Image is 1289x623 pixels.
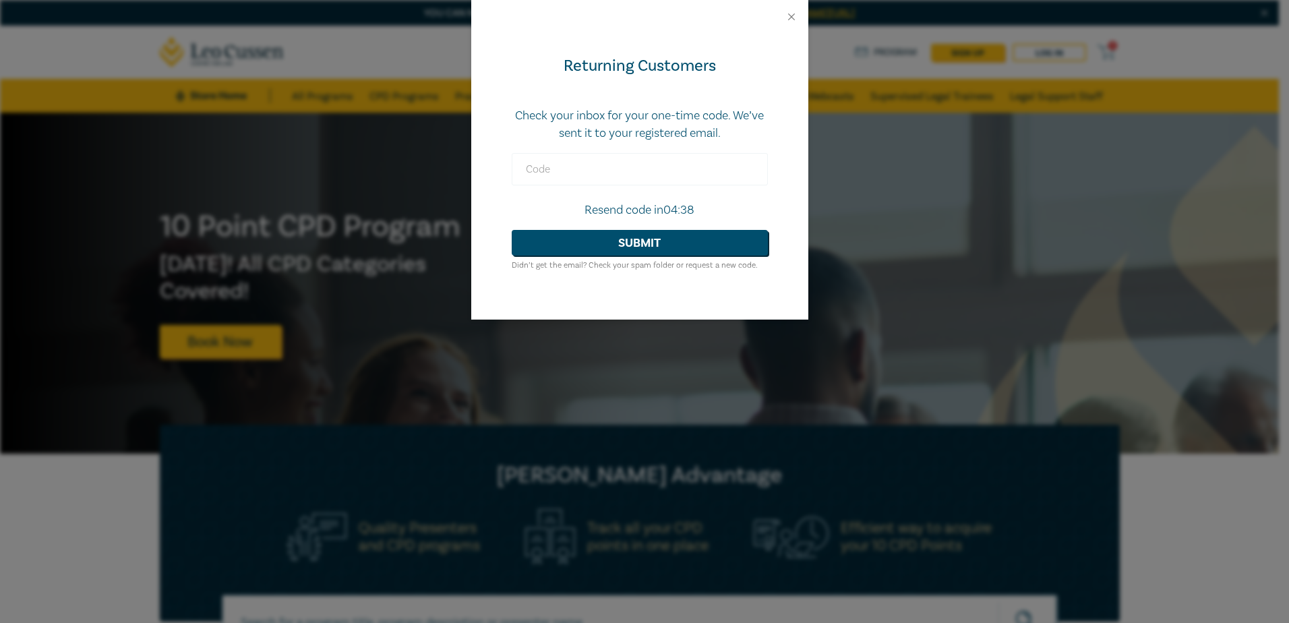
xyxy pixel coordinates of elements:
[512,107,768,142] p: Check your inbox for your one-time code. We’ve sent it to your registered email.
[512,230,768,256] button: Submit
[512,260,758,270] small: Didn’t get the email? Check your spam folder or request a new code.
[512,153,768,185] input: Code
[512,202,768,219] p: Resend code in 04:38
[512,55,768,77] div: Returning Customers
[785,11,798,23] button: Close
